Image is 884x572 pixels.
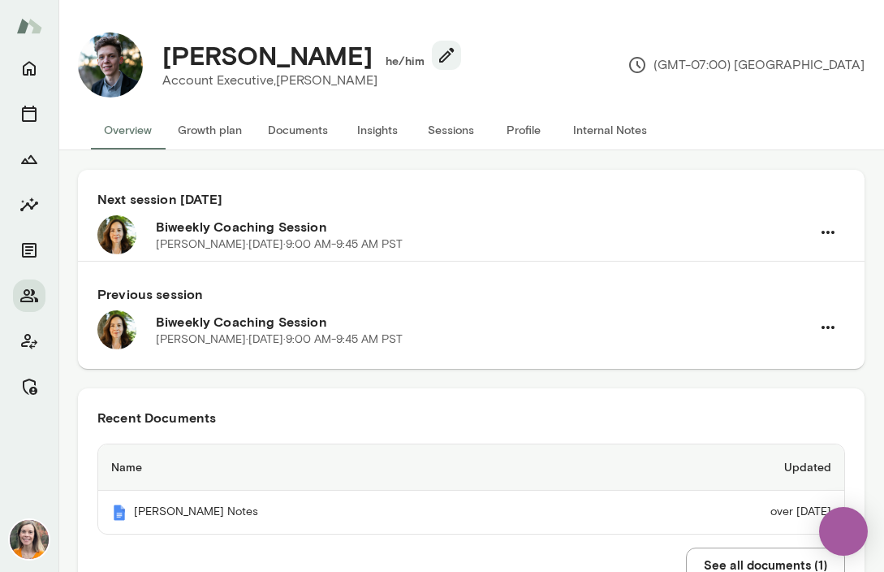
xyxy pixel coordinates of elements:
[156,331,403,348] p: [PERSON_NAME] · [DATE] · 9:00 AM-9:45 AM PST
[98,491,595,534] th: [PERSON_NAME] Notes
[97,408,845,427] h6: Recent Documents
[595,491,844,534] td: over [DATE]
[13,234,45,266] button: Documents
[255,110,341,149] button: Documents
[97,284,845,304] h6: Previous session
[13,325,45,357] button: Client app
[16,11,42,41] img: Mento
[156,236,403,253] p: [PERSON_NAME] · [DATE] · 9:00 AM-9:45 AM PST
[165,110,255,149] button: Growth plan
[98,444,595,491] th: Name
[13,188,45,221] button: Insights
[595,444,844,491] th: Updated
[341,110,414,149] button: Insights
[111,505,127,521] img: Mento
[560,110,660,149] button: Internal Notes
[10,520,49,559] img: Carrie Kelly
[414,110,487,149] button: Sessions
[13,97,45,130] button: Sessions
[13,370,45,403] button: Manage
[97,189,845,209] h6: Next session [DATE]
[627,55,865,75] p: (GMT-07:00) [GEOGRAPHIC_DATA]
[13,279,45,312] button: Members
[386,53,425,69] h6: he/him
[156,217,811,236] h6: Biweekly Coaching Session
[78,32,143,97] img: Mason Diaz
[162,40,373,71] h4: [PERSON_NAME]
[487,110,560,149] button: Profile
[13,52,45,84] button: Home
[156,312,811,331] h6: Biweekly Coaching Session
[13,143,45,175] button: Growth Plan
[162,71,448,90] p: Account Executive, [PERSON_NAME]
[91,110,165,149] button: Overview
